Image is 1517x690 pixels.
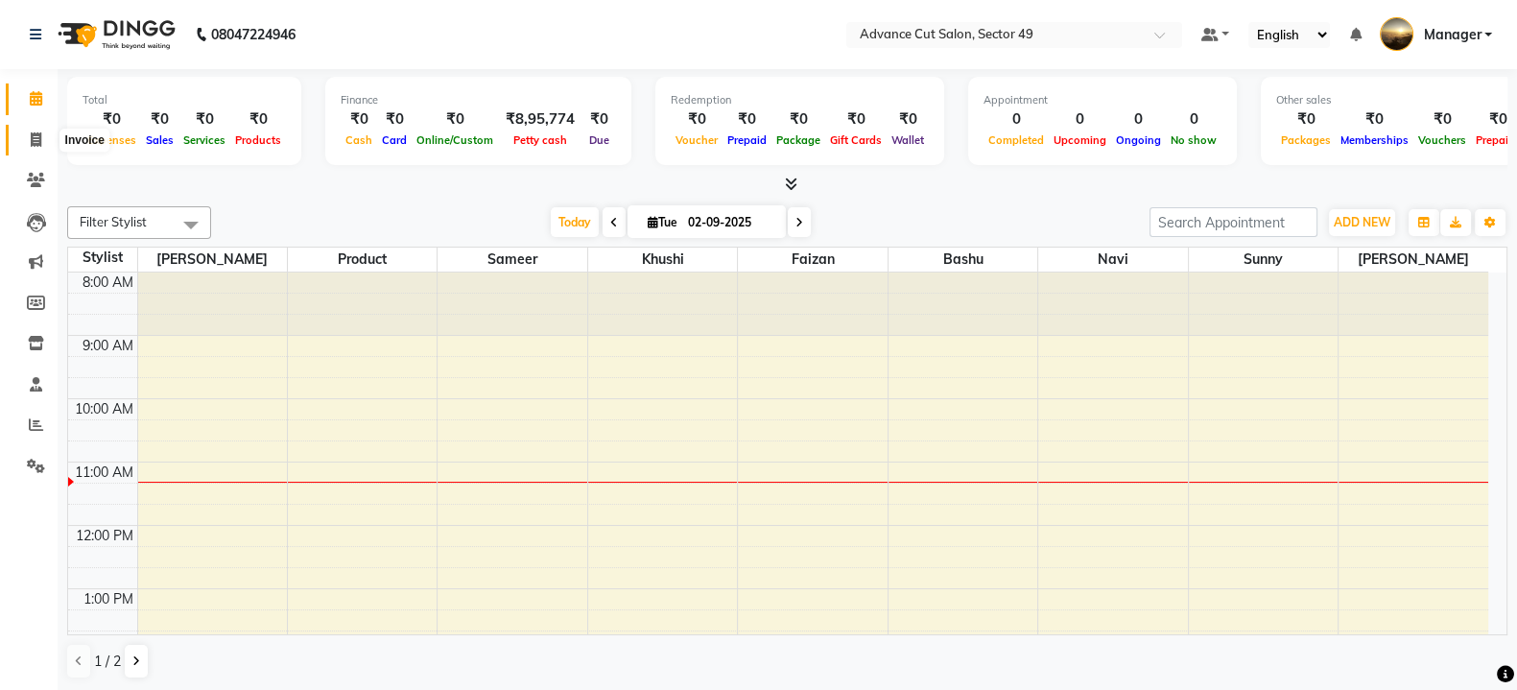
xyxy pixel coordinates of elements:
[509,133,572,147] span: Petty cash
[1413,133,1471,147] span: Vouchers
[1336,133,1413,147] span: Memberships
[83,92,286,108] div: Total
[230,108,286,131] div: ₹0
[771,108,825,131] div: ₹0
[1336,108,1413,131] div: ₹0
[1276,108,1336,131] div: ₹0
[377,133,412,147] span: Card
[825,108,887,131] div: ₹0
[80,214,147,229] span: Filter Stylist
[1166,133,1221,147] span: No show
[341,133,377,147] span: Cash
[1111,108,1166,131] div: 0
[72,526,137,546] div: 12:00 PM
[141,133,178,147] span: Sales
[438,248,586,272] span: sameer
[671,133,723,147] span: Voucher
[723,133,771,147] span: Prepaid
[582,108,616,131] div: ₹0
[738,248,887,272] span: faizan
[1038,248,1187,272] span: Navi
[94,652,121,672] span: 1 / 2
[49,8,180,61] img: logo
[1189,248,1338,272] span: sunny
[79,273,137,293] div: 8:00 AM
[1380,17,1413,51] img: Manager
[68,248,137,268] div: Stylist
[288,248,437,272] span: product
[71,463,137,483] div: 11:00 AM
[984,92,1221,108] div: Appointment
[1334,215,1390,229] span: ADD NEW
[887,108,929,131] div: ₹0
[671,108,723,131] div: ₹0
[60,130,109,153] div: Invoice
[584,133,614,147] span: Due
[1111,133,1166,147] span: Ongoing
[83,108,141,131] div: ₹0
[1329,209,1395,236] button: ADD NEW
[138,248,287,272] span: [PERSON_NAME]
[889,248,1037,272] span: bashu
[1150,207,1317,237] input: Search Appointment
[341,108,377,131] div: ₹0
[412,133,498,147] span: Online/Custom
[71,399,137,419] div: 10:00 AM
[79,336,137,356] div: 9:00 AM
[341,92,616,108] div: Finance
[211,8,296,61] b: 08047224946
[984,133,1049,147] span: Completed
[178,133,230,147] span: Services
[1049,108,1111,131] div: 0
[1166,108,1221,131] div: 0
[825,133,887,147] span: Gift Cards
[551,207,599,237] span: Today
[377,108,412,131] div: ₹0
[498,108,582,131] div: ₹8,95,774
[887,133,929,147] span: Wallet
[643,215,682,229] span: Tue
[1413,108,1471,131] div: ₹0
[178,108,230,131] div: ₹0
[1049,133,1111,147] span: Upcoming
[80,589,137,609] div: 1:00 PM
[141,108,178,131] div: ₹0
[771,133,825,147] span: Package
[723,108,771,131] div: ₹0
[230,133,286,147] span: Products
[412,108,498,131] div: ₹0
[671,92,929,108] div: Redemption
[1423,25,1481,45] span: Manager
[682,208,778,237] input: 2025-09-02
[1276,133,1336,147] span: Packages
[1339,248,1488,272] span: [PERSON_NAME]
[984,108,1049,131] div: 0
[588,248,737,272] span: khushi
